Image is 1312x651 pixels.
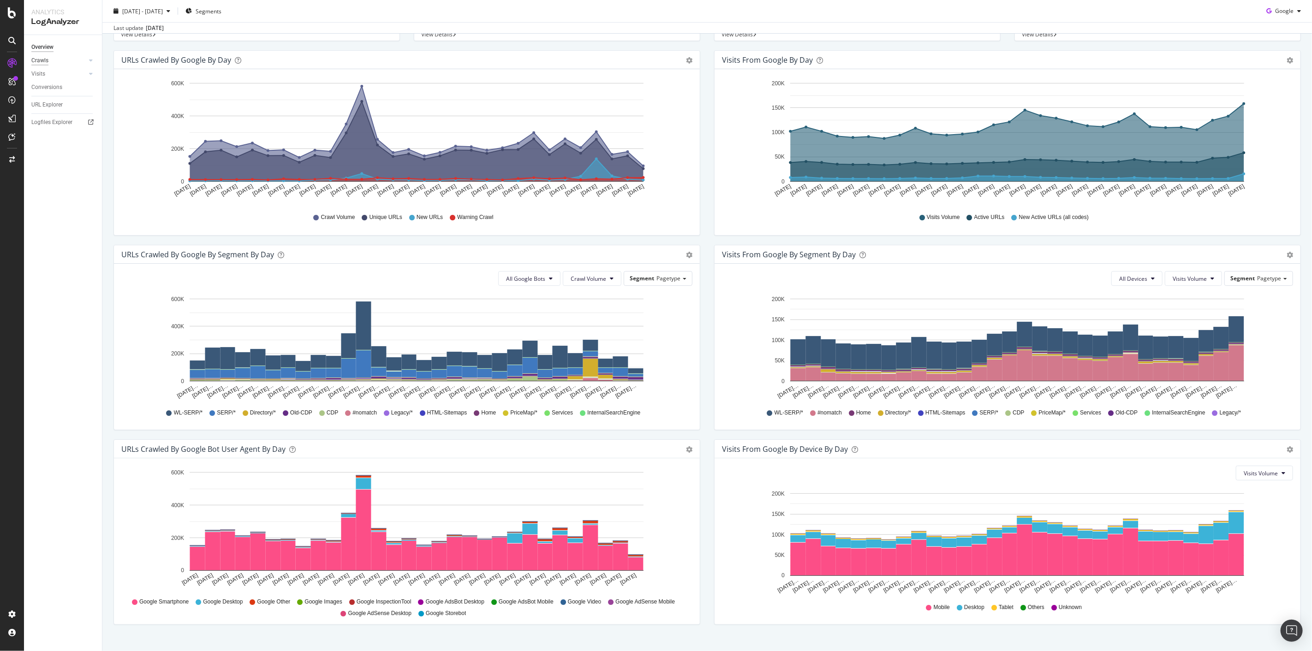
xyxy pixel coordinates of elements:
[722,250,856,259] div: Visits from Google By Segment By Day
[781,378,785,385] text: 0
[486,183,504,197] text: [DATE]
[964,604,984,611] span: Desktop
[1019,213,1089,221] span: New Active URLs (all codes)
[121,77,689,205] svg: A chart.
[298,183,317,197] text: [DATE]
[543,572,562,586] text: [DATE]
[552,409,573,417] span: Services
[1008,183,1027,197] text: [DATE]
[470,183,489,197] text: [DATE]
[775,154,785,160] text: 50K
[1024,183,1043,197] text: [DATE]
[181,568,184,574] text: 0
[31,17,95,27] div: LogAnalyzer
[772,296,785,302] text: 200K
[236,183,254,197] text: [DATE]
[1257,274,1281,282] span: Pagetype
[426,610,466,617] span: Google Storebot
[347,572,365,586] text: [DATE]
[267,183,286,197] text: [DATE]
[772,491,785,497] text: 200K
[722,488,1289,595] svg: A chart.
[391,409,413,417] span: Legacy/*
[1028,604,1044,611] span: Others
[139,598,189,606] span: Google Smartphone
[1086,183,1105,197] text: [DATE]
[528,572,547,586] text: [DATE]
[587,409,640,417] span: InternalSearchEngine
[348,610,411,617] span: Google AdSense Desktop
[1040,183,1058,197] text: [DATE]
[1165,271,1222,286] button: Visits Volume
[1022,30,1053,38] span: View Details
[189,183,207,197] text: [DATE]
[196,572,215,586] text: [DATE]
[171,469,184,476] text: 600K
[421,30,453,38] span: View Details
[407,572,426,586] text: [DATE]
[304,598,342,606] span: Google Images
[329,183,348,197] text: [DATE]
[204,183,223,197] text: [DATE]
[564,183,583,197] text: [DATE]
[781,178,785,185] text: 0
[171,296,184,302] text: 600K
[1263,4,1305,18] button: Google
[574,572,592,586] text: [DATE]
[596,183,614,197] text: [DATE]
[772,532,785,538] text: 100K
[257,598,290,606] span: Google Other
[946,183,964,197] text: [DATE]
[31,56,48,65] div: Crawls
[1165,183,1183,197] text: [DATE]
[241,572,260,586] text: [DATE]
[256,572,275,586] text: [DATE]
[171,146,184,152] text: 200K
[121,293,689,400] svg: A chart.
[426,598,484,606] span: Google AdsBot Desktop
[980,409,999,417] span: SERP/*
[1287,252,1293,258] div: gear
[1149,183,1168,197] text: [DATE]
[457,213,493,221] span: Warning Crawl
[171,351,184,357] text: 200K
[121,466,689,594] div: A chart.
[271,572,290,586] text: [DATE]
[589,572,607,586] text: [DATE]
[1227,183,1246,197] text: [DATE]
[775,357,785,364] text: 50K
[722,293,1289,400] div: A chart.
[1275,7,1294,15] span: Google
[211,572,229,586] text: [DATE]
[121,55,231,65] div: URLs Crawled by Google by day
[283,183,301,197] text: [DATE]
[563,271,621,286] button: Crawl Volume
[506,275,545,283] span: All Google Bots
[1230,274,1255,282] span: Segment
[31,42,95,52] a: Overview
[203,598,243,606] span: Google Desktop
[789,183,808,197] text: [DATE]
[626,183,645,197] text: [DATE]
[656,274,680,282] span: Pagetype
[772,316,785,323] text: 150K
[817,409,842,417] span: #nomatch
[927,213,960,221] span: Visits Volume
[513,572,532,586] text: [DATE]
[314,183,332,197] text: [DATE]
[1119,275,1147,283] span: All Devices
[392,572,411,586] text: [DATE]
[1133,183,1152,197] text: [DATE]
[1013,409,1024,417] span: CDP
[31,42,54,52] div: Overview
[974,213,1005,221] span: Active URLs
[1102,183,1121,197] text: [DATE]
[453,572,471,586] text: [DATE]
[568,598,602,606] span: Google Video
[226,572,245,586] text: [DATE]
[352,409,377,417] span: #nomatch
[571,275,606,283] span: Crawl Volume
[181,178,184,185] text: 0
[31,69,45,79] div: Visits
